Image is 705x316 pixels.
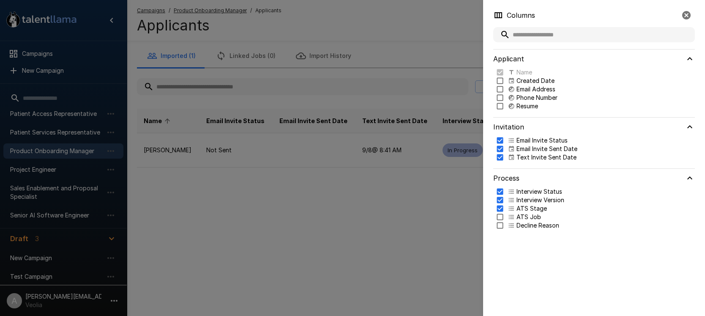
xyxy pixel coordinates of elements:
[516,153,577,162] p: Text Invite Sent Date
[516,77,555,85] p: Created Date
[493,172,519,184] h6: Process
[516,196,564,204] p: Interview Version
[516,85,555,93] p: Email Address
[516,68,532,77] p: Name
[507,10,535,20] p: Columns
[516,145,577,153] p: Email Invite Sent Date
[516,93,557,102] p: Phone Number
[516,136,568,145] p: Email Invite Status
[493,53,524,65] h6: Applicant
[516,204,547,213] p: ATS Stage
[516,187,562,196] p: Interview Status
[493,121,524,133] h6: Invitation
[516,102,538,110] p: Resume
[516,213,541,221] p: ATS Job
[516,221,559,230] p: Decline Reason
